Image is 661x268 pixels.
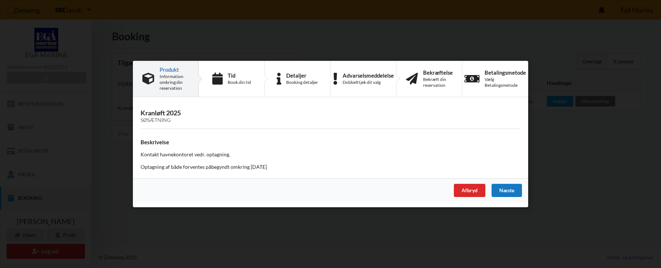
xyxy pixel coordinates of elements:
[343,79,394,85] div: Dobbelttjek dit valg
[160,74,189,91] div: Information omkring din reservation
[423,70,453,75] div: Bekræftelse
[228,72,251,78] div: Tid
[141,109,520,123] h3: Kranløft 2025
[160,67,189,72] div: Produkt
[423,77,453,88] div: Bekræft din reservation
[286,79,318,85] div: Booking detaljer
[141,117,520,123] div: Søsætning
[286,72,318,78] div: Detaljer
[485,77,526,88] div: Vælg Betalingsmetode
[141,139,520,146] h4: Beskrivelse
[141,163,520,171] p: Optagning af både forventes påbegyndt omkring [DATE]
[485,70,526,75] div: Betalingsmetode
[492,184,522,197] div: Næste
[343,72,394,78] div: Advarselsmeddelelse
[141,151,520,158] p: Kontakt havnekontoret vedr. optagning.
[454,184,485,197] div: Afbryd
[228,79,251,85] div: Book din tid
